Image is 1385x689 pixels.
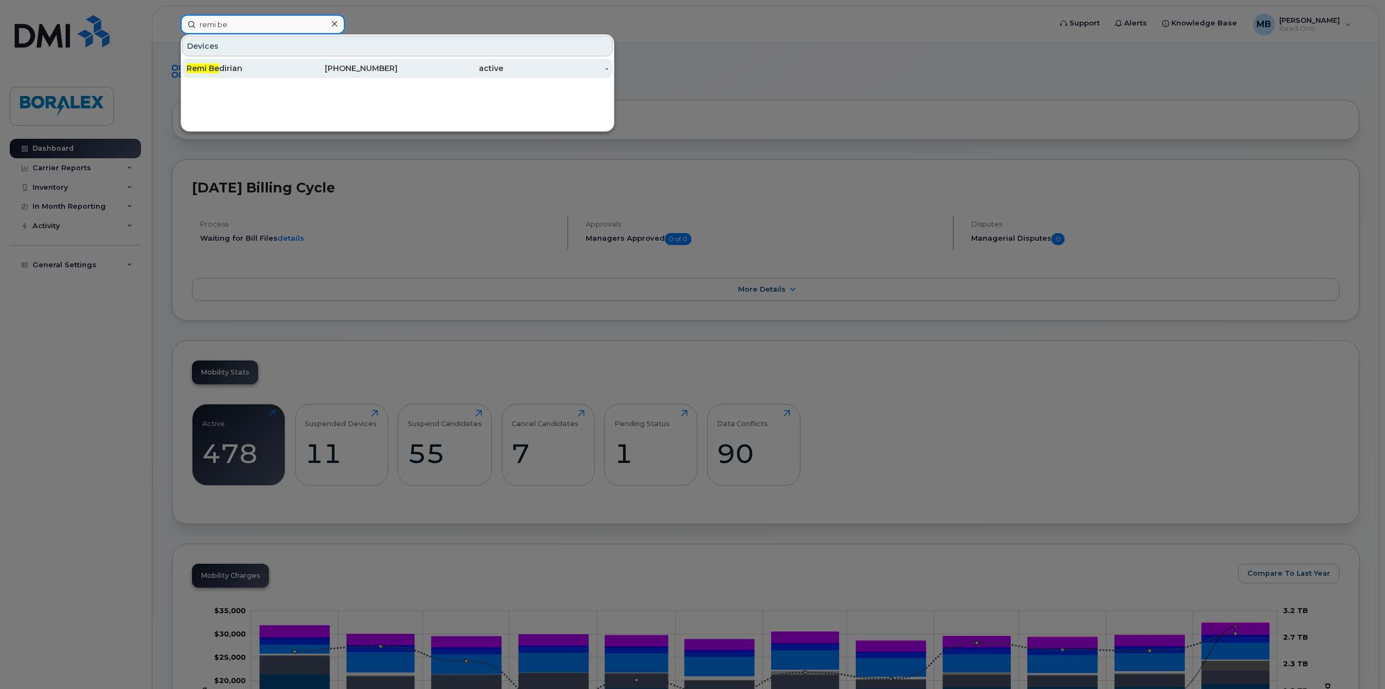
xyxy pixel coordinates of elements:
[187,63,292,74] div: dirian
[503,63,609,74] div: -
[182,59,613,78] a: Remi Bedirian[PHONE_NUMBER]active-
[182,36,613,56] div: Devices
[292,63,398,74] div: [PHONE_NUMBER]
[397,63,503,74] div: active
[187,63,219,73] span: Remi Be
